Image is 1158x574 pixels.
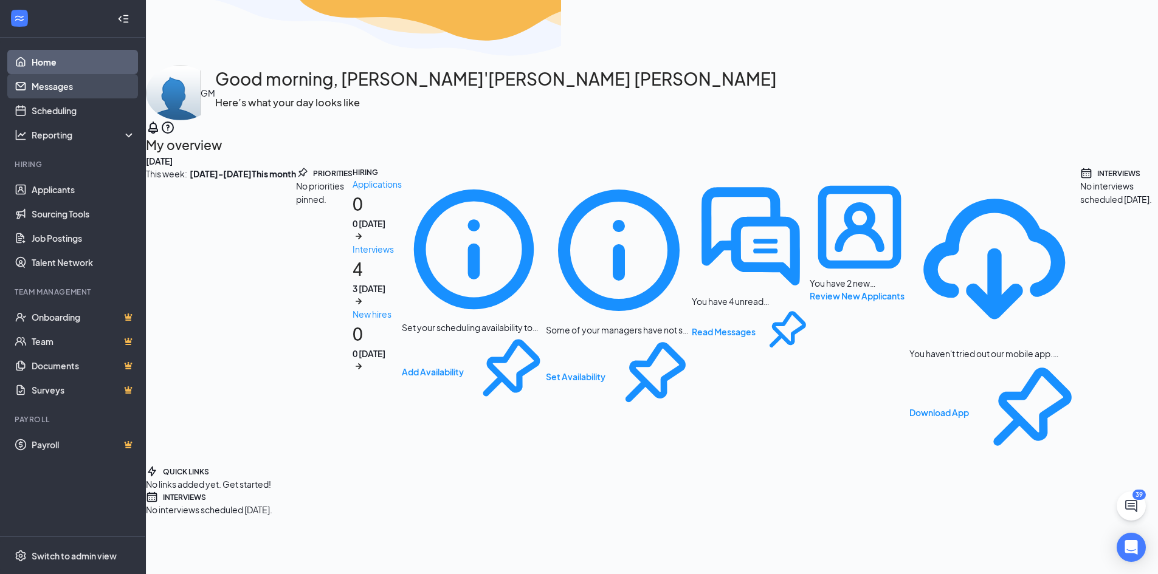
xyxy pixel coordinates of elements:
[353,295,365,307] svg: ArrowRight
[32,329,136,354] a: TeamCrown
[546,177,692,417] div: Some of your managers have not set their interview availability yet
[974,360,1080,465] svg: Pin
[692,325,756,338] button: Read Messages
[146,503,272,516] div: No interviews scheduled [DATE].
[353,307,402,372] a: New hires00 [DATE]ArrowRight
[201,86,215,100] div: GM
[146,491,158,503] svg: Calendar
[32,354,136,378] a: DocumentsCrown
[32,74,136,98] a: Messages
[353,347,402,360] div: 0 [DATE]
[146,120,160,135] svg: Notifications
[546,177,692,324] svg: Info
[163,492,206,502] div: INTERVIEWS
[810,177,909,465] a: UserEntityYou have 2 new applicantsReview New ApplicantsPin
[190,167,252,180] b: [DATE] - [DATE]
[32,202,136,226] a: Sourcing Tools
[810,289,905,302] button: Review New Applicants
[469,333,546,411] svg: Pin
[13,12,26,24] svg: WorkstreamLogo
[160,120,175,135] svg: QuestionInfo
[909,177,1080,465] a: DownloadYou haven't tried out our mobile app. Download and try the mobile app here...Download AppPin
[146,135,1158,155] h2: My overview
[810,277,909,289] div: You have 2 new applicants
[810,177,909,302] div: You have 2 new applicants
[313,168,353,179] div: PRIORITIES
[353,307,402,321] div: New hires
[146,66,201,120] img: Ty'Shaun Gaines GM-Triana
[15,159,133,169] div: Hiring
[15,129,27,141] svg: Analysis
[32,129,136,141] div: Reporting
[353,167,378,177] div: HIRING
[402,177,546,465] a: InfoSet your scheduling availability to ensure interviews can be set upAdd AvailabilityPin
[353,321,402,372] h1: 0
[610,336,692,418] svg: Pin
[296,179,353,206] div: No priorities pinned.
[32,226,136,250] a: Job Postings
[15,414,133,425] div: Payroll
[353,360,365,372] svg: ArrowRight
[353,230,365,242] svg: ArrowRight
[353,282,402,295] div: 3 [DATE]
[546,177,692,465] a: InfoSome of your managers have not set their interview availability yetSet AvailabilityPin
[252,167,296,180] b: This month
[692,177,810,357] div: You have 4 unread message(s) from active applicants
[692,177,810,465] a: DoubleChatActiveYou have 4 unread message(s) from active applicantsRead MessagesPin
[146,465,158,477] svg: Bolt
[215,95,777,111] h3: Here’s what your day looks like
[163,466,209,477] div: QUICK LINKS
[146,155,1158,167] div: [DATE]
[402,177,546,321] svg: Info
[1080,179,1158,206] div: No interviews scheduled [DATE].
[353,256,402,307] h1: 4
[146,167,252,180] div: This week :
[1080,167,1092,179] svg: Calendar
[32,305,136,329] a: OnboardingCrown
[1124,499,1139,513] svg: ChatActive
[810,177,909,277] svg: UserEntity
[1117,491,1146,521] button: ChatActive
[32,177,136,202] a: Applicants
[909,177,1080,465] div: You haven't tried out our mobile app. Download and try the mobile app here...
[909,406,969,419] button: Download App
[402,321,546,333] div: Set your scheduling availability to ensure interviews can be set up
[215,66,777,92] h1: Good morning, [PERSON_NAME]'[PERSON_NAME] [PERSON_NAME]
[1117,533,1146,562] div: Open Intercom Messenger
[32,50,136,74] a: Home
[32,250,136,275] a: Talent Network
[32,98,136,123] a: Scheduling
[1097,168,1140,179] div: INTERVIEWS
[146,477,271,491] div: No links added yet. Get started!
[15,287,133,297] div: Team Management
[402,177,546,411] div: Set your scheduling availability to ensure interviews can be set up
[353,177,402,242] a: Applications00 [DATE]ArrowRight
[117,13,129,25] svg: Collapse
[546,370,605,383] button: Set Availability
[32,432,136,457] a: PayrollCrown
[546,324,692,336] div: Some of your managers have not set their interview availability yet
[692,177,810,295] svg: DoubleChatActive
[692,295,810,307] div: You have 4 unread message(s) from active applicants
[353,242,402,307] a: Interviews43 [DATE]ArrowRight
[353,191,402,242] h1: 0
[353,177,402,191] div: Applications
[353,242,402,256] div: Interviews
[402,365,464,378] button: Add Availability
[909,177,1080,347] svg: Download
[909,347,1080,360] div: You haven't tried out our mobile app. Download and try the mobile app here...
[1132,490,1146,500] div: 39
[32,550,117,562] div: Switch to admin view
[15,550,27,562] svg: Settings
[760,307,810,357] svg: Pin
[32,378,136,402] a: SurveysCrown
[296,167,308,179] svg: Pin
[353,217,402,230] div: 0 [DATE]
